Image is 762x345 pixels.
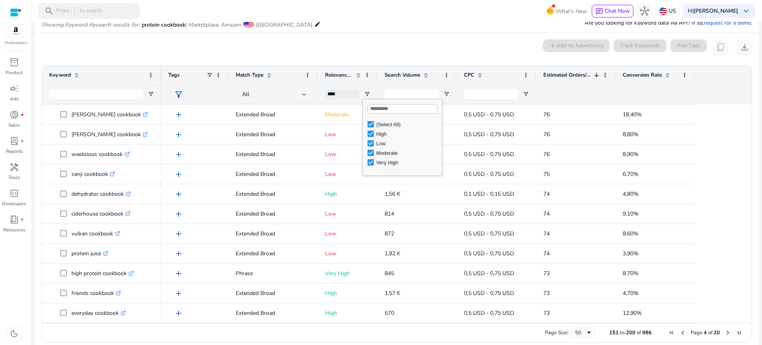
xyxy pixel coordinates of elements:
[174,308,183,318] span: add
[325,245,370,262] p: Low
[691,329,702,336] span: Page
[543,210,550,218] span: 74
[6,148,23,155] p: Reports
[623,270,639,277] span: 8,70%
[71,206,131,222] p: ciderhouse cookbook
[2,200,26,207] p: Developers
[464,210,514,218] span: 0,5 USD - 0,75 USD
[49,89,143,99] input: Keyword Filter Input
[543,131,550,138] span: 76
[236,71,264,79] span: Match Type
[174,150,183,159] span: add
[314,19,321,29] mat-icon: edit
[623,170,639,178] span: 6,70%
[368,104,437,114] input: Search filter values
[325,186,370,202] p: High
[71,265,134,281] p: high protein cookbook
[385,289,400,297] span: 1,57 K
[623,210,639,218] span: 9,10%
[8,121,20,129] p: Sales
[10,189,19,198] span: code_blocks
[688,8,738,14] p: Hi
[376,160,440,166] div: Very High
[543,190,550,198] span: 74
[543,150,550,158] span: 76
[174,110,183,119] span: add
[44,6,54,16] span: search
[464,170,514,178] span: 0,5 USD - 0,75 USD
[737,39,752,55] button: download
[236,186,311,202] p: Extended Broad
[10,58,19,67] span: inventory_2
[545,329,569,336] div: Page Size:
[362,99,443,176] div: Column Filter
[10,136,19,146] span: lab_profile
[325,265,370,281] p: Very High
[385,190,400,198] span: 1,56 K
[236,206,311,222] p: Extended Broad
[236,166,311,182] p: Extended Broad
[571,328,595,337] div: Page Size
[623,150,639,158] span: 8,90%
[385,270,394,277] span: 845
[679,330,686,336] div: Previous Page
[543,111,550,118] span: 76
[71,7,78,15] span: /
[376,150,440,156] div: Moderate
[364,91,370,97] button: Open Filter Menu
[740,42,749,52] span: download
[10,84,19,93] span: campaign
[376,121,440,127] div: (Select All)
[376,131,440,137] div: High
[3,226,25,233] p: Resources
[725,330,731,336] div: Next Page
[640,6,649,16] span: hub
[174,289,183,298] span: add
[464,270,514,277] span: 0,5 USD - 0,75 USD
[592,5,633,17] button: chatChat Now
[174,130,183,139] span: add
[71,126,148,143] p: [PERSON_NAME] cookbook
[385,210,394,218] span: 814
[464,150,514,158] span: 0,5 USD - 0,75 USD
[669,4,676,18] p: US
[236,106,311,123] p: Extended Broad
[71,186,131,202] p: dehydrator cookbook
[236,245,311,262] p: Extended Broad
[8,174,20,181] p: Tools
[464,230,514,237] span: 0,5 USD - 0,75 USD
[626,329,635,336] span: 200
[623,230,639,237] span: 8,60%
[10,110,19,119] span: donut_small
[174,90,183,99] span: filter_alt
[637,329,641,336] span: of
[325,305,370,321] p: High
[464,111,514,118] span: 0,5 USD - 0,75 USD
[736,330,742,336] div: Last Page
[543,270,550,277] span: 73
[543,289,550,297] span: 73
[174,189,183,199] span: add
[256,21,312,29] span: [GEOGRAPHIC_DATA]
[325,166,370,182] p: Low
[49,71,71,79] span: Keyword
[659,7,667,15] img: us.svg
[523,91,529,97] button: Open Filter Menu
[385,309,394,317] span: 570
[168,71,179,79] span: Tags
[174,209,183,219] span: add
[464,289,514,297] span: 0,5 USD - 0,75 USD
[464,89,518,99] input: CPC Filter Input
[142,21,185,29] span: protein cookbook
[10,162,19,172] span: handyman
[325,285,370,301] p: High
[174,170,183,179] span: add
[71,106,148,123] p: [PERSON_NAME] cookbook
[556,4,587,18] span: What's New
[41,21,140,29] i: Showing Keyword Research results for:
[10,329,19,338] span: dark_mode
[10,95,19,102] p: Ads
[543,230,550,237] span: 74
[363,119,442,167] div: Filter List
[575,329,586,336] div: 50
